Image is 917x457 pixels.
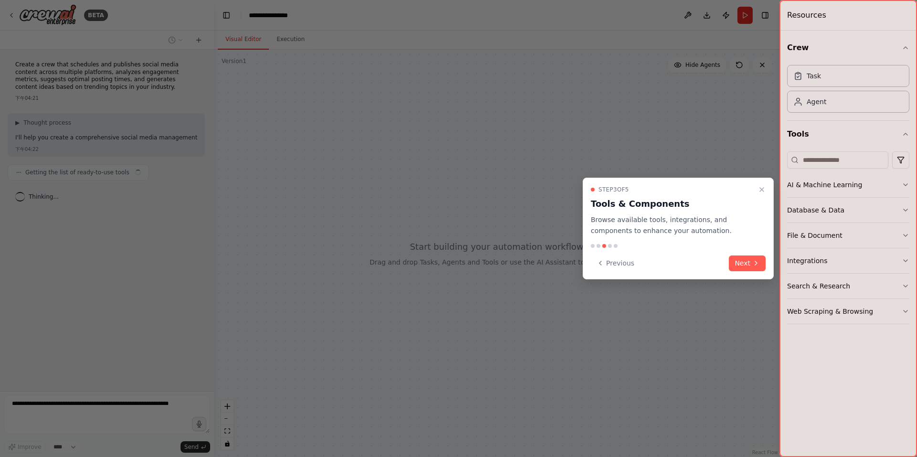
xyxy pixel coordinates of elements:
h3: Tools & Components [591,197,754,211]
p: Browse available tools, integrations, and components to enhance your automation. [591,214,754,236]
button: Next [729,255,766,271]
button: Previous [591,255,640,271]
span: Step 3 of 5 [598,186,629,193]
button: Close walkthrough [756,184,768,195]
button: Hide left sidebar [220,9,233,22]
